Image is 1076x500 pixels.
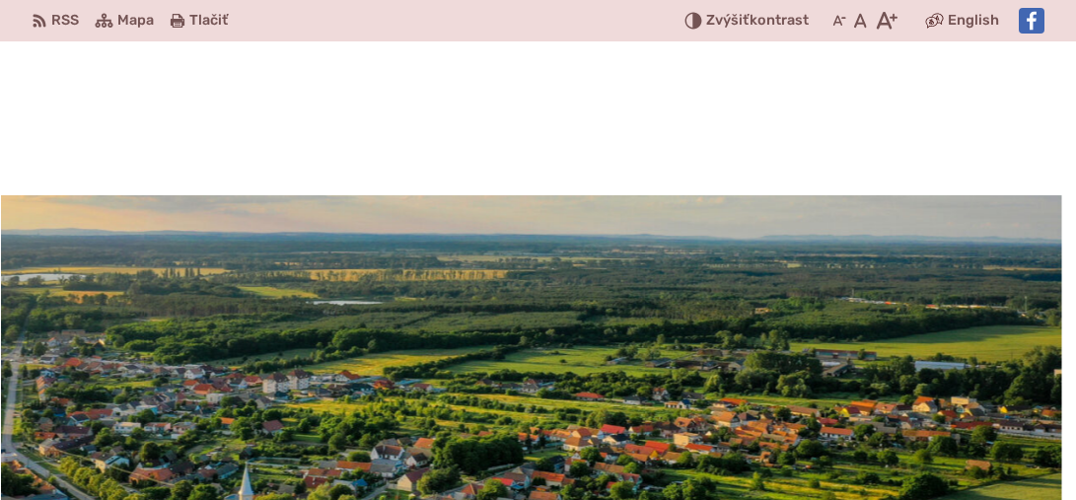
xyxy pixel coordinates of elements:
[117,9,154,33] span: Mapa
[948,9,999,33] span: English
[706,13,809,30] span: kontrast
[51,9,79,33] span: RSS
[189,13,228,30] span: Tlačiť
[944,9,1003,33] a: English
[1019,8,1044,34] img: Prejsť na Facebook stránku
[706,12,750,29] span: Zvýšiť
